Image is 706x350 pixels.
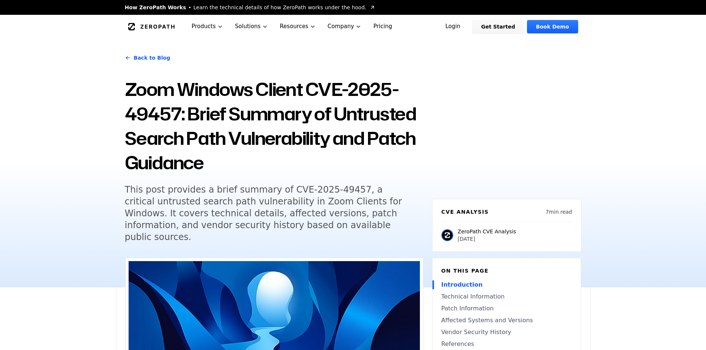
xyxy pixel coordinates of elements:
a: Get Started [472,20,524,33]
h1: Zoom Windows Client CVE-2025-49457: Brief Summary of Untrusted Search Path Vulnerability and Patc... [125,77,423,175]
a: Vendor Security History [441,328,572,337]
button: Products [186,15,229,38]
button: Resources [274,15,322,38]
a: Back to Blog [125,47,170,68]
nav: Global [116,15,590,38]
h5: This post provides a brief summary of CVE-2025-49457, a critical untrusted search path vulnerabil... [125,184,410,243]
a: Book Demo [527,20,578,33]
p: 7 min read [546,208,572,216]
button: Solutions [229,15,274,38]
a: Pricing [367,15,398,38]
a: References [441,340,572,349]
h6: CVE Analysis [441,208,489,216]
span: How ZeroPath Works [125,4,186,11]
h6: On this page [441,267,572,274]
button: Company [322,15,368,38]
a: Login [437,20,470,33]
p: [DATE] [458,235,516,243]
a: How ZeroPath WorksLearn the technical details of how ZeroPath works under the hood. [125,4,375,11]
a: Patch Information [441,304,572,313]
p: ZeroPath CVE Analysis [458,228,516,235]
a: Affected Systems and Versions [441,316,572,325]
span: Learn the technical details of how ZeroPath works under the hood. [193,4,367,11]
a: Introduction [441,280,572,289]
img: ZeroPath CVE Analysis [441,229,453,241]
a: Technical Information [441,292,572,301]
